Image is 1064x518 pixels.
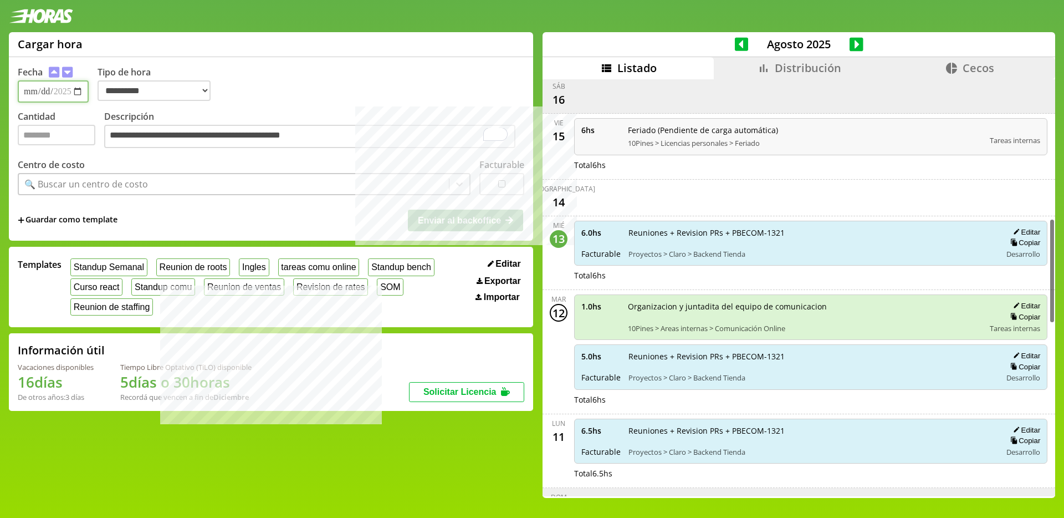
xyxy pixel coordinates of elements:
[574,160,1047,170] div: Total 6 hs
[1010,351,1040,360] button: Editar
[120,392,252,402] div: Recordá que vencen a fin de
[574,468,1047,479] div: Total 6.5 hs
[628,425,994,436] span: Reuniones + Revision PRs + PBECOM-1321
[628,138,982,148] span: 10Pines > Licencias personales > Feriado
[581,125,620,135] span: 6 hs
[495,259,520,269] span: Editar
[543,79,1055,496] div: scrollable content
[18,159,85,171] label: Centro de costo
[368,258,434,276] button: Standup bench
[18,214,24,226] span: +
[1006,373,1040,383] span: Desarrollo
[628,227,994,238] span: Reuniones + Revision PRs + PBECOM-1321
[120,372,252,392] h1: 5 días o 30 horas
[617,60,657,75] span: Listado
[70,258,147,276] button: Standup Semanal
[484,292,520,302] span: Importar
[18,125,95,145] input: Cantidad
[628,249,994,259] span: Proyectos > Claro > Backend Tienda
[18,372,94,392] h1: 16 días
[1010,425,1040,435] button: Editar
[552,419,565,428] div: lun
[409,382,524,402] button: Solicitar Licencia
[550,230,567,248] div: 13
[18,37,83,52] h1: Cargar hora
[990,135,1040,145] span: Tareas internas
[553,82,565,91] div: sáb
[581,446,621,457] span: Facturable
[1007,238,1040,247] button: Copiar
[98,80,211,101] select: Tipo de hora
[204,278,284,296] button: Reunion de ventas
[581,351,621,362] span: 5.0 hs
[550,128,567,145] div: 15
[1007,312,1040,322] button: Copiar
[1006,447,1040,457] span: Desarrollo
[479,159,524,171] label: Facturable
[98,66,219,103] label: Tipo de hora
[120,362,252,372] div: Tiempo Libre Optativo (TiLO) disponible
[18,343,105,358] h2: Información útil
[990,323,1040,333] span: Tareas internas
[748,37,850,52] span: Agosto 2025
[18,214,117,226] span: +Guardar como template
[9,9,73,23] img: logotipo
[550,428,567,446] div: 11
[70,278,122,296] button: Curso react
[581,372,621,383] span: Facturable
[574,394,1047,405] div: Total 6 hs
[18,110,104,151] label: Cantidad
[1010,227,1040,237] button: Editar
[581,425,621,436] span: 6.5 hs
[628,323,982,333] span: 10Pines > Areas internas > Comunicación Online
[213,392,249,402] b: Diciembre
[24,178,148,190] div: 🔍 Buscar un centro de costo
[581,301,620,312] span: 1.0 hs
[1007,362,1040,372] button: Copiar
[581,248,621,259] span: Facturable
[551,294,566,304] div: mar
[550,304,567,322] div: 12
[550,91,567,109] div: 16
[553,221,565,230] div: mié
[628,447,994,457] span: Proyectos > Claro > Backend Tienda
[551,492,567,502] div: dom
[628,351,994,362] span: Reuniones + Revision PRs + PBECOM-1321
[628,373,994,383] span: Proyectos > Claro > Backend Tienda
[484,276,521,286] span: Exportar
[473,276,524,287] button: Exportar
[104,125,515,148] textarea: To enrich screen reader interactions, please activate Accessibility in Grammarly extension settings
[18,362,94,372] div: Vacaciones disponibles
[104,110,524,151] label: Descripción
[522,184,595,194] div: [DEMOGRAPHIC_DATA]
[628,301,982,312] span: Organizacion y juntadita del equipo de comunicacion
[423,387,497,397] span: Solicitar Licencia
[550,194,567,211] div: 14
[574,270,1047,281] div: Total 6 hs
[278,258,360,276] button: tareas comu online
[628,125,982,135] span: Feriado (Pendiente de carga automática)
[156,258,230,276] button: Reunion de roots
[293,278,368,296] button: Revision de rates
[18,66,43,78] label: Fecha
[554,118,564,128] div: vie
[775,60,841,75] span: Distribución
[70,298,153,316] button: Reunion de staffing
[18,258,62,271] span: Templates
[18,392,94,402] div: De otros años: 3 días
[1007,436,1040,445] button: Copiar
[1010,301,1040,311] button: Editar
[239,258,269,276] button: Ingles
[1006,249,1040,259] span: Desarrollo
[484,258,524,270] button: Editar
[963,60,994,75] span: Cecos
[131,278,195,296] button: Standup comu
[581,227,621,238] span: 6.0 hs
[377,278,403,296] button: SOM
